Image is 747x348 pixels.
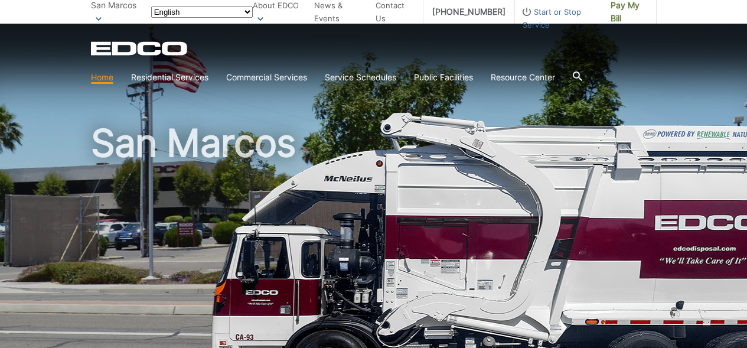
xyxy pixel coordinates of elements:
a: Commercial Services [226,71,307,84]
a: Service Schedules [325,71,396,84]
a: Home [91,71,113,84]
a: EDCD logo. Return to the homepage. [91,41,189,56]
a: Resource Center [491,71,555,84]
a: Residential Services [131,71,208,84]
select: Select a language [151,6,253,18]
a: Public Facilities [414,71,473,84]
